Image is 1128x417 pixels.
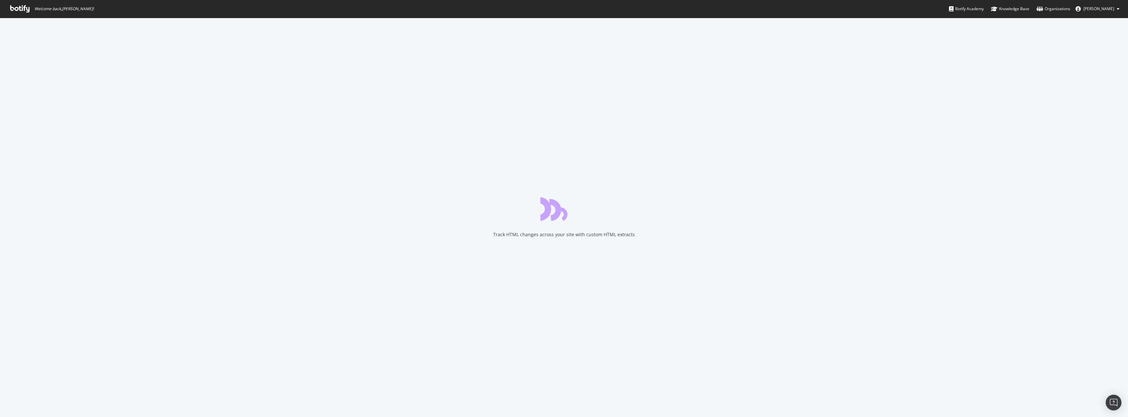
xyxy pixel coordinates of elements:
div: Botify Academy [949,6,984,12]
div: Open Intercom Messenger [1106,395,1121,410]
div: Knowledge Base [991,6,1029,12]
button: [PERSON_NAME] [1070,4,1125,14]
div: Track HTML changes across your site with custom HTML extracts [493,231,635,238]
span: Anja Alling [1083,6,1114,11]
div: animation [540,197,588,221]
div: Organizations [1037,6,1070,12]
span: Welcome back, [PERSON_NAME] ! [34,6,94,11]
